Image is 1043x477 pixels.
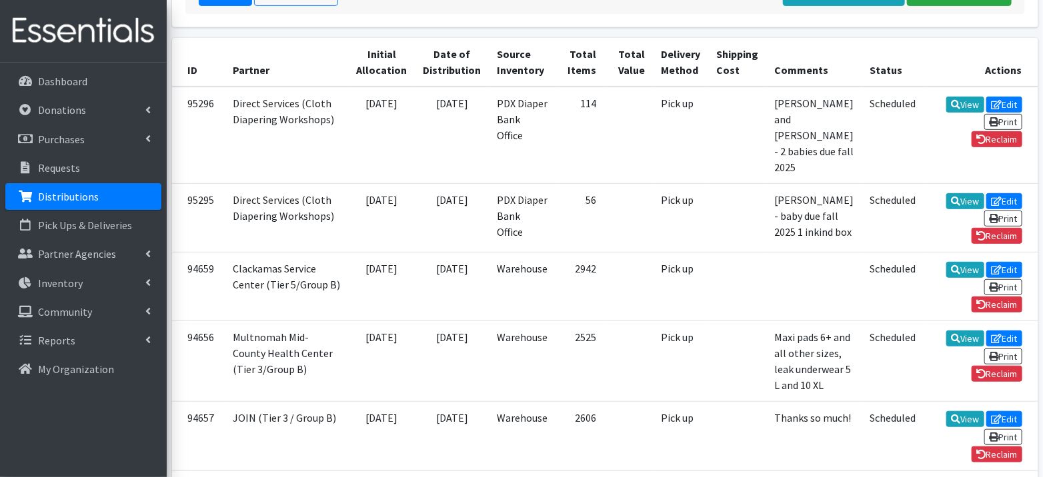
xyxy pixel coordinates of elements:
[38,133,85,146] p: Purchases
[984,279,1022,295] a: Print
[415,402,489,470] td: [DATE]
[38,276,83,290] p: Inventory
[5,68,161,95] a: Dashboard
[986,411,1022,427] a: Edit
[415,38,489,87] th: Date of Distribution
[654,38,709,87] th: Delivery Method
[984,114,1022,130] a: Print
[862,87,924,184] td: Scheduled
[767,87,862,184] td: [PERSON_NAME] and [PERSON_NAME] - 2 babies due fall 2025
[946,330,984,346] a: View
[986,97,1022,113] a: Edit
[225,38,349,87] th: Partner
[862,38,924,87] th: Status
[225,402,349,470] td: JOIN (Tier 3 / Group B)
[415,183,489,252] td: [DATE]
[38,161,80,175] p: Requests
[349,87,415,184] td: [DATE]
[5,126,161,153] a: Purchases
[556,252,605,320] td: 2942
[862,252,924,320] td: Scheduled
[556,183,605,252] td: 56
[349,38,415,87] th: Initial Allocation
[489,402,556,470] td: Warehouse
[415,252,489,320] td: [DATE]
[946,411,984,427] a: View
[972,228,1022,244] a: Reclaim
[984,429,1022,445] a: Print
[972,131,1022,147] a: Reclaim
[924,38,1038,87] th: Actions
[172,183,225,252] td: 95295
[5,97,161,123] a: Donations
[349,252,415,320] td: [DATE]
[862,183,924,252] td: Scheduled
[38,219,132,232] p: Pick Ups & Deliveries
[556,321,605,402] td: 2525
[654,252,709,320] td: Pick up
[654,87,709,184] td: Pick up
[984,348,1022,364] a: Print
[5,327,161,354] a: Reports
[946,193,984,209] a: View
[984,211,1022,227] a: Print
[654,402,709,470] td: Pick up
[986,262,1022,278] a: Edit
[38,305,92,318] p: Community
[767,38,862,87] th: Comments
[225,87,349,184] td: Direct Services (Cloth Diapering Workshops)
[489,87,556,184] td: PDX Diaper Bank Office
[489,38,556,87] th: Source Inventory
[489,183,556,252] td: PDX Diaper Bank Office
[172,252,225,320] td: 94659
[489,321,556,402] td: Warehouse
[767,321,862,402] td: Maxi pads 6+ and all other sizes, leak underwear 5 L and 10 XL
[709,38,767,87] th: Shipping Cost
[225,183,349,252] td: Direct Services (Cloth Diapering Workshops)
[986,193,1022,209] a: Edit
[38,190,99,203] p: Distributions
[986,330,1022,346] a: Edit
[38,247,116,260] p: Partner Agencies
[654,321,709,402] td: Pick up
[767,183,862,252] td: [PERSON_NAME] - baby due fall 2025 1 inkind box
[556,87,605,184] td: 114
[489,252,556,320] td: Warehouse
[5,212,161,238] a: Pick Ups & Deliveries
[946,97,984,113] a: View
[972,296,1022,312] a: Reclaim
[172,87,225,184] td: 95296
[172,321,225,402] td: 94656
[5,240,161,267] a: Partner Agencies
[38,362,114,376] p: My Organization
[5,155,161,181] a: Requests
[38,103,86,117] p: Donations
[5,298,161,325] a: Community
[972,366,1022,382] a: Reclaim
[767,402,862,470] td: Thanks so much!
[654,183,709,252] td: Pick up
[225,252,349,320] td: Clackamas Service Center (Tier 5/Group B)
[862,402,924,470] td: Scheduled
[5,9,161,53] img: HumanEssentials
[605,38,654,87] th: Total Value
[946,262,984,278] a: View
[349,402,415,470] td: [DATE]
[5,356,161,382] a: My Organization
[172,38,225,87] th: ID
[415,87,489,184] td: [DATE]
[349,183,415,252] td: [DATE]
[556,402,605,470] td: 2606
[862,321,924,402] td: Scheduled
[556,38,605,87] th: Total Items
[415,321,489,402] td: [DATE]
[172,402,225,470] td: 94657
[5,270,161,296] a: Inventory
[38,75,87,88] p: Dashboard
[38,334,75,347] p: Reports
[349,321,415,402] td: [DATE]
[225,321,349,402] td: Multnomah Mid-County Health Center (Tier 3/Group B)
[972,446,1022,462] a: Reclaim
[5,183,161,210] a: Distributions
